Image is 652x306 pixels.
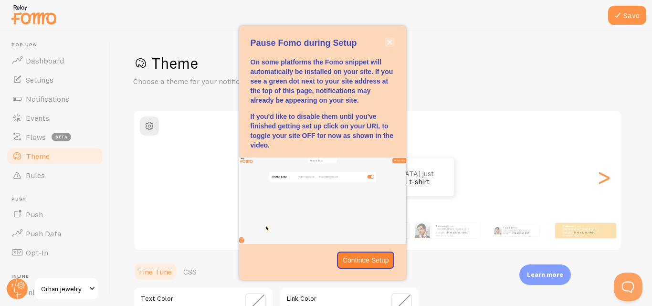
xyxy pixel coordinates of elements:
[527,270,563,279] p: Learn more
[6,224,104,243] a: Push Data
[6,70,104,89] a: Settings
[6,166,104,185] a: Rules
[519,264,571,285] div: Learn more
[134,116,621,131] h2: Classic
[614,273,642,301] iframe: Help Scout Beacon - Open
[26,75,53,84] span: Settings
[239,26,406,280] div: Pause Fomo during Setup
[26,248,48,257] span: Opt-In
[436,224,447,228] strong: taimoor
[26,132,46,142] span: Flows
[26,113,49,123] span: Events
[6,127,104,147] a: Flows beta
[26,210,43,219] span: Push
[385,37,395,47] button: close,
[11,274,104,280] span: Inline
[415,223,430,238] img: Fomo
[251,37,395,50] p: Pause Fomo during Setup
[6,243,104,262] a: Opt-In
[6,205,104,224] a: Push
[10,2,58,27] img: fomo-relay-logo-orange.svg
[6,147,104,166] a: Theme
[178,262,202,281] a: CSS
[447,231,468,234] a: Metallica t-shirt
[563,224,601,236] p: from [GEOGRAPHIC_DATA] just bought a
[11,196,104,202] span: Push
[436,224,476,236] p: from [GEOGRAPHIC_DATA] just bought a
[574,231,595,234] a: Metallica t-shirt
[251,57,395,105] p: On some platforms the Fomo snippet will automatically be installed on your site. If you see a gre...
[6,108,104,127] a: Events
[133,76,362,87] p: Choose a theme for your notifications
[41,283,86,295] span: Orhan jewelry
[26,170,45,180] span: Rules
[503,225,535,236] p: from [GEOGRAPHIC_DATA] just bought a
[494,227,501,234] img: Fomo
[503,226,513,229] strong: taimoor
[513,232,529,234] a: Metallica t-shirt
[6,51,104,70] a: Dashboard
[598,143,610,211] div: Next slide
[133,262,178,281] a: Fine Tune
[343,255,389,265] p: Continue Setup
[34,277,99,300] a: Orhan jewelry
[133,53,629,73] h1: Theme
[26,94,69,104] span: Notifications
[26,56,64,65] span: Dashboard
[436,234,475,236] small: about 4 minutes ago
[11,42,104,48] span: Pop-ups
[337,252,395,269] button: Continue Setup
[26,229,62,238] span: Push Data
[26,151,50,161] span: Theme
[52,133,71,141] span: beta
[251,112,395,150] p: If you'd like to disable them until you've finished getting set up click on your URL to toggle yo...
[563,224,574,228] strong: taimoor
[563,234,600,236] small: about 4 minutes ago
[6,89,104,108] a: Notifications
